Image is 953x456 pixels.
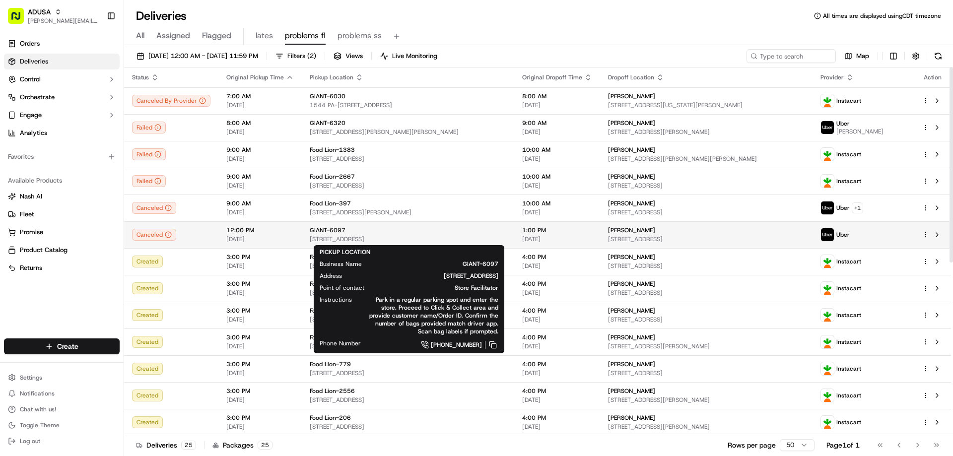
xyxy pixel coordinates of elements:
[608,101,805,109] span: [STREET_ADDRESS][US_STATE][PERSON_NAME]
[522,73,582,81] span: Original Dropoff Time
[226,396,294,404] span: [DATE]
[608,119,655,127] span: [PERSON_NAME]
[320,248,370,256] span: PICKUP LOCATION
[608,253,655,261] span: [PERSON_NAME]
[4,71,120,87] button: Control
[522,360,592,368] span: 4:00 PM
[522,146,592,154] span: 10:00 AM
[821,416,834,429] img: profile_instacart_ahold_partner.png
[20,111,42,120] span: Engage
[4,4,103,28] button: ADUSA[PERSON_NAME][EMAIL_ADDRESS][PERSON_NAME][DOMAIN_NAME]
[132,73,149,81] span: Status
[20,57,48,66] span: Deliveries
[226,360,294,368] span: 3:00 PM
[8,246,116,255] a: Product Catalog
[608,128,805,136] span: [STREET_ADDRESS][PERSON_NAME]
[169,98,181,110] button: Start new chat
[10,40,181,56] p: Welcome 👋
[310,333,355,341] span: Food Lion-1621
[226,423,294,431] span: [DATE]
[20,263,42,272] span: Returns
[148,52,258,61] span: [DATE] 12:00 AM - [DATE] 11:59 PM
[836,365,861,373] span: Instacart
[4,173,120,189] div: Available Products
[522,387,592,395] span: 4:00 PM
[608,360,655,368] span: [PERSON_NAME]
[136,440,196,450] div: Deliveries
[4,89,120,105] button: Orchestrate
[821,94,834,107] img: profile_instacart_ahold_partner.png
[4,402,120,416] button: Chat with us!
[329,49,367,63] button: Views
[522,333,592,341] span: 4:00 PM
[320,272,342,280] span: Address
[226,280,294,288] span: 3:00 PM
[4,371,120,385] button: Settings
[310,226,345,234] span: GIANT-6097
[522,199,592,207] span: 10:00 AM
[20,246,68,255] span: Product Catalog
[522,208,592,216] span: [DATE]
[310,342,506,350] span: [STREET_ADDRESS]
[226,173,294,181] span: 9:00 AM
[338,30,382,42] span: problems ss
[226,101,294,109] span: [DATE]
[310,146,355,154] span: Food Lion-1383
[4,125,120,141] a: Analytics
[20,129,47,137] span: Analytics
[821,228,834,241] img: profile_uber_ahold_partner.png
[522,128,592,136] span: [DATE]
[522,155,592,163] span: [DATE]
[821,201,834,214] img: profile_uber_ahold_partner.png
[836,120,850,128] span: Uber
[380,284,498,292] span: Store Facilitator
[836,150,861,158] span: Instacart
[226,146,294,154] span: 9:00 AM
[320,296,352,304] span: Instructions
[310,235,506,243] span: [STREET_ADDRESS]
[931,49,945,63] button: Refresh
[608,173,655,181] span: [PERSON_NAME]
[20,75,41,84] span: Control
[4,36,120,52] a: Orders
[310,387,355,395] span: Food Lion-2556
[226,414,294,422] span: 3:00 PM
[226,235,294,243] span: [DATE]
[852,202,863,213] button: +1
[836,391,861,399] span: Instacart
[226,289,294,297] span: [DATE]
[4,206,120,222] button: Fleet
[310,199,351,207] span: Food Lion-397
[132,229,176,241] button: Canceled
[258,441,272,450] div: 25
[8,228,116,237] a: Promise
[522,101,592,109] span: [DATE]
[378,260,498,268] span: GIANT-6097
[377,339,498,350] a: [PHONE_NUMBER]
[522,316,592,324] span: [DATE]
[826,440,860,450] div: Page 1 of 1
[226,73,284,81] span: Original Pickup Time
[522,226,592,234] span: 1:00 PM
[8,263,116,272] a: Returns
[608,423,805,431] span: [STREET_ADDRESS][PERSON_NAME]
[20,39,40,48] span: Orders
[310,73,353,81] span: Pickup Location
[836,204,850,212] span: Uber
[821,175,834,188] img: profile_instacart_ahold_partner.png
[132,49,263,63] button: [DATE] 12:00 AM - [DATE] 11:59 PM
[522,119,592,127] span: 9:00 AM
[608,387,655,395] span: [PERSON_NAME]
[226,333,294,341] span: 3:00 PM
[28,17,99,25] span: [PERSON_NAME][EMAIL_ADDRESS][PERSON_NAME][DOMAIN_NAME]
[608,289,805,297] span: [STREET_ADDRESS]
[856,52,869,61] span: Map
[522,262,592,270] span: [DATE]
[10,145,18,153] div: 📗
[4,224,120,240] button: Promise
[608,146,655,154] span: [PERSON_NAME]
[20,437,40,445] span: Log out
[820,73,844,81] span: Provider
[20,228,43,237] span: Promise
[836,311,861,319] span: Instacart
